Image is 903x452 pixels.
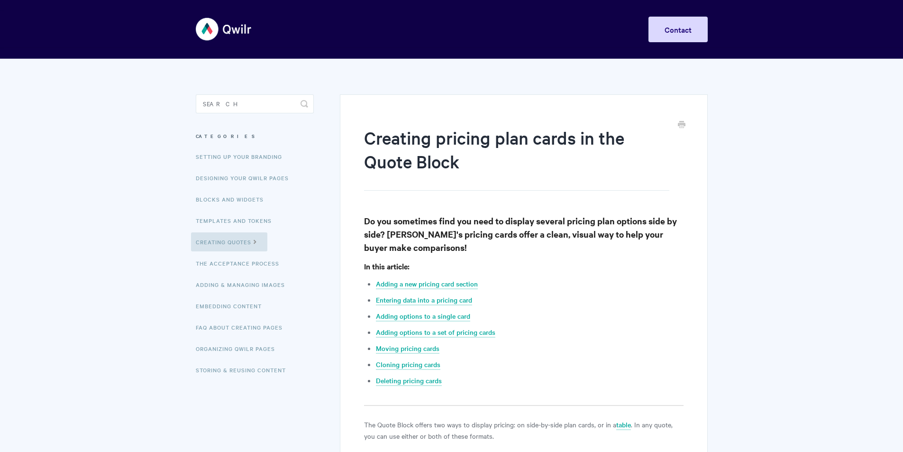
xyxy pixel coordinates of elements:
[196,296,269,315] a: Embedding Content
[376,343,439,354] a: Moving pricing cards
[364,261,410,271] strong: In this article:
[196,254,286,273] a: The Acceptance Process
[616,420,631,430] a: table
[196,190,271,209] a: Blocks and Widgets
[364,126,669,191] h1: Creating pricing plan cards in the Quote Block
[196,147,289,166] a: Setting up your Branding
[196,168,296,187] a: Designing Your Qwilr Pages
[196,11,252,47] img: Qwilr Help Center
[196,360,293,379] a: Storing & Reusing Content
[678,120,685,130] a: Print this Article
[376,295,472,305] a: Entering data into a pricing card
[376,279,478,289] a: Adding a new pricing card section
[196,318,290,337] a: FAQ About Creating Pages
[364,419,683,442] p: The Quote Block offers two ways to display pricing: on side-by-side plan cards, or in a . In any ...
[196,94,314,113] input: Search
[376,327,495,338] a: Adding options to a set of pricing cards
[191,232,267,251] a: Creating Quotes
[648,17,708,42] a: Contact
[376,360,440,370] a: Cloning pricing cards
[376,311,470,322] a: Adding options to a single card
[196,128,314,145] h3: Categories
[364,214,683,254] h3: Do you sometimes find you need to display several pricing plan options side by side? [PERSON_NAME...
[196,211,279,230] a: Templates and Tokens
[196,339,282,358] a: Organizing Qwilr Pages
[376,376,442,386] a: Deleting pricing cards
[196,275,292,294] a: Adding & Managing Images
